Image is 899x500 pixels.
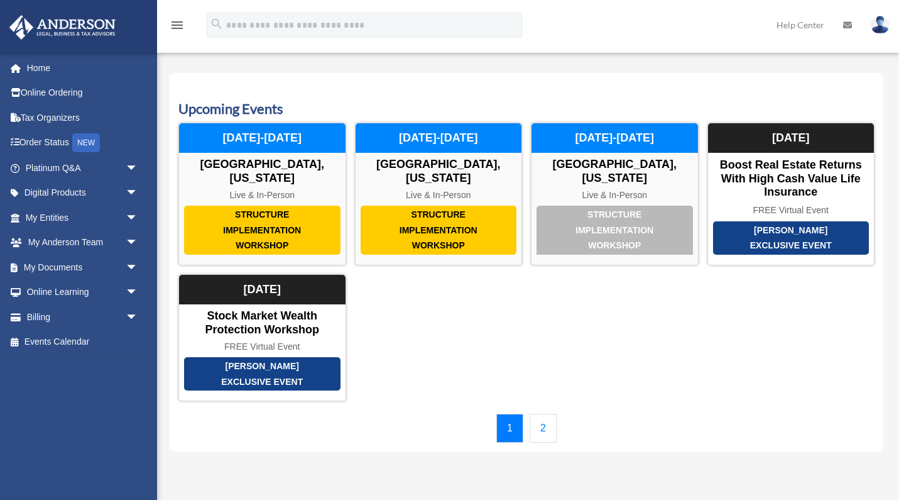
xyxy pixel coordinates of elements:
span: arrow_drop_down [126,255,151,281]
div: [GEOGRAPHIC_DATA], [US_STATE] [531,158,698,185]
a: Order StatusNEW [9,130,157,156]
a: Home [9,55,157,81]
a: 1 [496,414,523,443]
a: Tax Organizers [9,105,157,130]
div: Live & In-Person [356,190,522,201]
div: FREE Virtual Event [179,342,346,352]
a: Structure Implementation Workshop [GEOGRAPHIC_DATA], [US_STATE] Live & In-Person [DATE]-[DATE] [178,123,346,265]
a: menu [170,22,185,33]
div: Stock Market Wealth Protection Workshop [179,309,346,336]
i: search [210,17,224,31]
h3: Upcoming Events [178,99,874,119]
a: [PERSON_NAME] Exclusive Event Stock Market Wealth Protection Workshop FREE Virtual Event [DATE] [178,274,346,401]
a: Structure Implementation Workshop [GEOGRAPHIC_DATA], [US_STATE] Live & In-Person [DATE]-[DATE] [355,123,523,265]
a: Online Ordering [9,81,157,106]
a: [PERSON_NAME] Exclusive Event Boost Real Estate Returns with High Cash Value Life Insurance FREE ... [707,123,875,265]
div: [GEOGRAPHIC_DATA], [US_STATE] [356,158,522,185]
div: Structure Implementation Workshop [184,206,341,255]
a: My Anderson Teamarrow_drop_down [9,230,157,255]
div: [DATE]-[DATE] [531,123,698,153]
a: Online Learningarrow_drop_down [9,280,157,305]
div: [DATE]-[DATE] [356,123,522,153]
span: arrow_drop_down [126,181,151,206]
span: arrow_drop_down [126,230,151,256]
span: arrow_drop_down [126,155,151,181]
a: My Documentsarrow_drop_down [9,255,157,280]
div: [GEOGRAPHIC_DATA], [US_STATE] [179,158,346,185]
div: Live & In-Person [531,190,698,201]
a: 2 [530,414,557,443]
div: [DATE] [708,123,874,153]
div: Live & In-Person [179,190,346,201]
img: User Pic [871,16,890,34]
div: [PERSON_NAME] Exclusive Event [184,357,341,391]
img: Anderson Advisors Platinum Portal [6,15,119,40]
i: menu [170,18,185,33]
div: Boost Real Estate Returns with High Cash Value Life Insurance [708,158,874,199]
a: Events Calendar [9,330,151,355]
a: Billingarrow_drop_down [9,304,157,330]
div: NEW [72,133,100,152]
div: [PERSON_NAME] Exclusive Event [713,221,869,255]
div: Structure Implementation Workshop [361,206,517,255]
a: My Entitiesarrow_drop_down [9,205,157,230]
a: Digital Productsarrow_drop_down [9,181,157,206]
div: FREE Virtual Event [708,205,874,216]
div: [DATE] [179,275,346,305]
span: arrow_drop_down [126,280,151,306]
div: Structure Implementation Workshop [537,206,693,255]
div: [DATE]-[DATE] [179,123,346,153]
span: arrow_drop_down [126,205,151,231]
a: Platinum Q&Aarrow_drop_down [9,155,157,181]
a: Structure Implementation Workshop [GEOGRAPHIC_DATA], [US_STATE] Live & In-Person [DATE]-[DATE] [531,123,699,265]
span: arrow_drop_down [126,304,151,330]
